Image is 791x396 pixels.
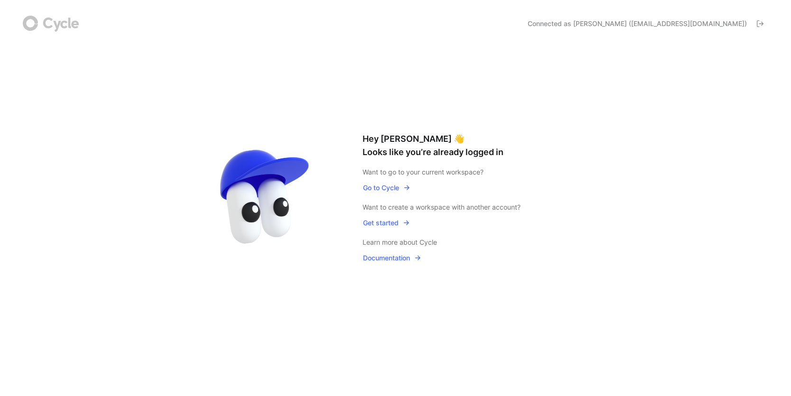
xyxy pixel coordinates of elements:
span: Get started [363,217,410,229]
img: avatar [201,134,329,262]
button: Connected as [PERSON_NAME] ([EMAIL_ADDRESS][DOMAIN_NAME]) [523,16,768,31]
div: Want to create a workspace with another account? [363,202,590,213]
span: Connected as [PERSON_NAME] ([EMAIL_ADDRESS][DOMAIN_NAME]) [528,19,747,28]
button: Documentation [363,252,422,264]
button: Get started [363,217,410,229]
span: Documentation [363,252,421,264]
span: Go to Cycle [363,182,410,193]
button: Go to Cycle [363,182,411,194]
h1: Hey [PERSON_NAME] 👋 Looks like you’re already logged in [363,132,590,159]
div: Learn more about Cycle [363,237,590,248]
div: Want to go to your current workspace? [363,166,590,178]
